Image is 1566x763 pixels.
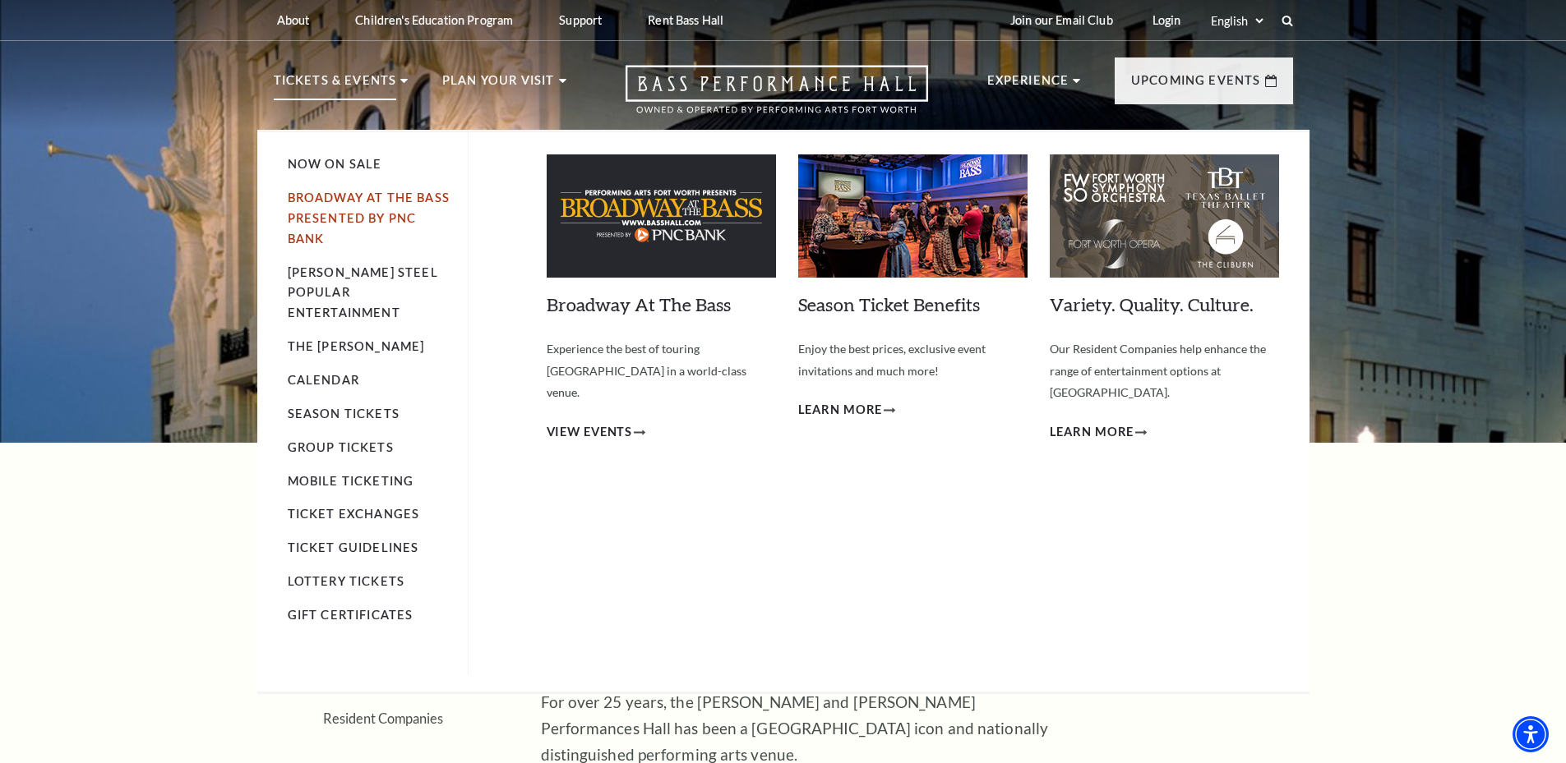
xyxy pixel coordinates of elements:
[547,338,776,404] p: Experience the best of touring [GEOGRAPHIC_DATA] in a world-class venue.
[288,540,419,554] a: Ticket Guidelines
[547,422,633,443] span: View Events
[323,710,443,726] a: Resident Companies
[1050,154,1279,278] img: 11121_resco_mega-nav-individual-block_279x150.jpg
[288,574,405,588] a: Lottery Tickets
[355,13,513,27] p: Children's Education Program
[1513,716,1549,752] div: Accessibility Menu
[547,154,776,278] img: batb-meganav-279x150.jpg
[442,71,555,100] p: Plan Your Visit
[288,157,382,171] a: Now On Sale
[798,400,896,421] a: Learn More Season Ticket Benefits
[288,339,425,353] a: The [PERSON_NAME]
[798,293,980,315] a: Season Ticket Benefits
[559,13,602,27] p: Support
[987,71,1069,100] p: Experience
[274,71,397,100] p: Tickets & Events
[798,154,1028,278] img: benefits_mega-nav_279x150.jpg
[288,373,359,387] a: Calendar
[288,265,438,320] a: [PERSON_NAME] Steel Popular Entertainment
[288,191,450,246] a: Broadway At The Bass presented by PNC Bank
[1131,71,1261,100] p: Upcoming Events
[1050,422,1134,443] span: Learn More
[288,474,414,488] a: Mobile Ticketing
[277,13,310,27] p: About
[288,507,420,521] a: Ticket Exchanges
[1050,293,1254,315] a: Variety. Quality. Culture.
[1050,422,1148,443] a: Learn More Variety. Quality. Culture.
[648,13,723,27] p: Rent Bass Hall
[798,400,883,421] span: Learn More
[1050,338,1279,404] p: Our Resident Companies help enhance the range of entertainment options at [GEOGRAPHIC_DATA].
[288,440,394,454] a: Group Tickets
[288,407,400,421] a: Season Tickets
[547,293,731,315] a: Broadway At The Bass
[288,608,413,622] a: Gift Certificates
[798,338,1028,382] p: Enjoy the best prices, exclusive event invitations and much more!
[1208,13,1266,29] select: Select:
[547,422,646,443] a: View Events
